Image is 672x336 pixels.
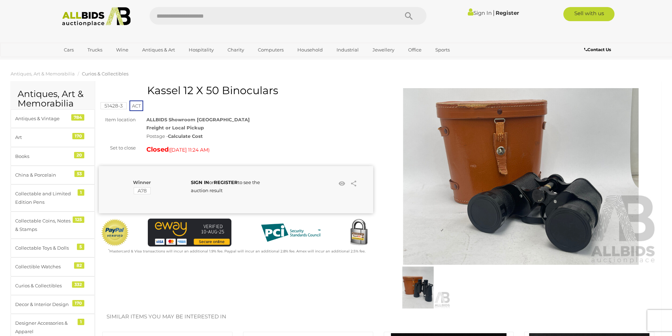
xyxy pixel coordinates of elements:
div: Set to close [93,144,141,152]
a: Industrial [332,44,363,56]
img: Official PayPal Seal [101,219,129,247]
a: Hospitality [184,44,218,56]
div: 1 [78,319,84,325]
div: 125 [73,216,84,223]
strong: Closed [146,146,169,153]
a: Decor & Interior Design 170 [11,295,95,314]
a: China & Porcelain 53 [11,166,95,184]
div: 1 [78,189,84,196]
a: Contact Us [584,46,613,54]
small: Mastercard & Visa transactions will incur an additional 1.9% fee. Paypal will incur an additional... [108,249,365,253]
div: China & Porcelain [15,171,73,179]
div: Curios & Collectibles [15,282,73,290]
div: Collectable Coins, Notes & Stamps [15,217,73,233]
a: Collectable Coins, Notes & Stamps 125 [11,212,95,239]
li: Watch this item [337,178,347,189]
a: Curios & Collectibles 332 [11,276,95,295]
div: 170 [72,133,84,139]
a: Charity [223,44,249,56]
div: Item location [93,116,141,124]
button: Search [391,7,426,25]
strong: ALLBIDS Showroom [GEOGRAPHIC_DATA] [146,117,250,122]
div: 784 [71,114,84,121]
img: Secured by Rapid SSL [345,219,373,247]
strong: Freight or Local Pickup [146,125,204,130]
a: Collectable Toys & Dolls 5 [11,239,95,257]
a: Computers [253,44,288,56]
div: Decor & Interior Design [15,300,73,308]
img: PCI DSS compliant [255,219,326,247]
a: Office [404,44,426,56]
span: ( ) [169,147,210,153]
span: [DATE] 11:24 AM [170,147,208,153]
span: or to see the auction result [191,179,260,193]
a: Art 170 [11,128,95,147]
a: Register [496,10,519,16]
a: Collectible Watches 82 [11,257,95,276]
img: Kassel 12 X 50 Binoculars [386,267,450,308]
h2: Antiques, Art & Memorabilia [18,89,88,109]
a: [GEOGRAPHIC_DATA] [59,56,119,67]
a: Sell with us [563,7,615,21]
div: 20 [74,152,84,158]
div: Collectible Watches [15,263,73,271]
a: Curios & Collectibles [82,71,128,77]
div: Designer Accessories & Apparel [15,319,73,336]
div: 332 [72,281,84,288]
div: 53 [74,171,84,177]
a: Jewellery [368,44,399,56]
a: Cars [59,44,78,56]
a: 51428-3 [101,103,127,109]
a: Sports [431,44,454,56]
div: 170 [72,300,84,306]
div: Postage - [146,132,373,140]
a: Sign In [468,10,492,16]
h1: Kassel 12 X 50 Binoculars [102,85,371,96]
div: Collectable Toys & Dolls [15,244,73,252]
a: SIGN IN [191,179,209,185]
a: Antiques & Art [138,44,180,56]
a: Antiques, Art & Memorabilia [11,71,75,77]
img: Kassel 12 X 50 Binoculars [384,88,658,265]
h2: Similar items you may be interested in [107,314,650,320]
mark: 51428-3 [101,102,127,109]
b: Winner [133,179,151,185]
span: | [493,9,495,17]
a: Books 20 [11,147,95,166]
a: Household [293,44,327,56]
div: Collectable and Limited Edition Pens [15,190,73,206]
div: Art [15,133,73,141]
strong: Calculate Cost [168,133,203,139]
mark: A78 [134,187,151,194]
div: Antiques & Vintage [15,115,73,123]
a: Wine [111,44,133,56]
img: eWAY Payment Gateway [148,219,231,246]
div: 5 [77,244,84,250]
div: 82 [74,262,84,269]
div: Books [15,152,73,160]
img: Allbids.com.au [58,7,135,26]
a: REGISTER [214,179,238,185]
a: Antiques & Vintage 784 [11,109,95,128]
span: ACT [129,100,143,111]
b: Contact Us [584,47,611,52]
a: Collectable and Limited Edition Pens 1 [11,184,95,212]
a: Trucks [83,44,107,56]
